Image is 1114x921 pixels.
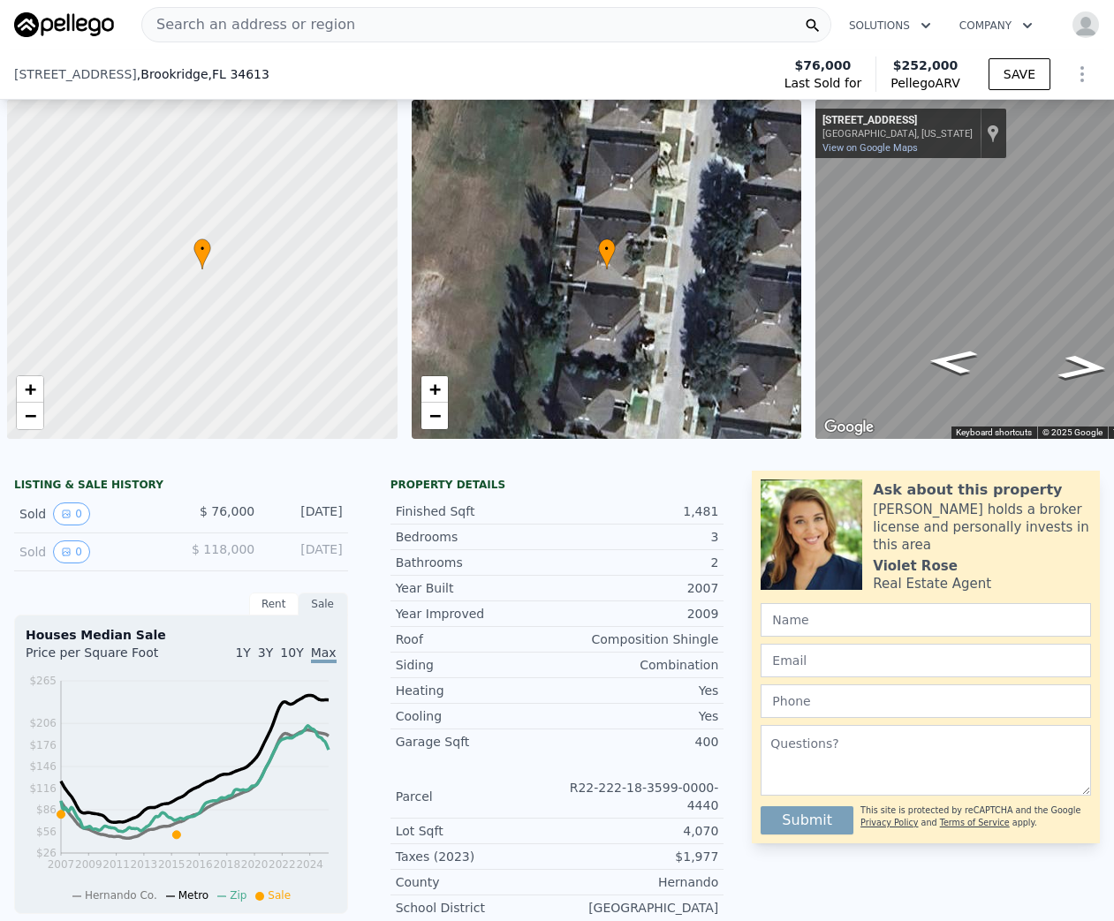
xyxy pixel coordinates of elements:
[940,818,1010,827] a: Terms of Service
[822,114,973,128] div: [STREET_ADDRESS]
[14,65,137,83] span: [STREET_ADDRESS]
[873,501,1091,554] div: [PERSON_NAME] holds a broker license and personally invests in this area
[25,404,36,427] span: −
[390,478,724,492] div: Property details
[822,142,918,154] a: View on Google Maps
[428,404,440,427] span: −
[53,540,90,563] button: View historical data
[396,682,557,699] div: Heating
[19,502,167,525] div: Sold
[19,540,167,563] div: Sold
[761,806,853,834] button: Submit
[987,124,999,143] a: Show location on map
[396,605,557,623] div: Year Improved
[296,858,323,871] tspan: 2024
[269,858,296,871] tspan: 2022
[557,630,718,648] div: Composition Shingle
[14,478,348,495] div: LISTING & SALE HISTORY
[29,760,57,773] tspan: $146
[396,579,557,597] div: Year Built
[820,416,878,439] img: Google
[557,554,718,571] div: 2
[396,822,557,840] div: Lot Sqft
[48,858,75,871] tspan: 2007
[396,899,557,917] div: School District
[200,504,254,518] span: $ 76,000
[311,645,337,663] span: Max
[214,858,241,871] tspan: 2018
[299,593,348,615] div: Sale
[1065,57,1100,92] button: Show Options
[557,779,718,814] div: R22-222-18-3599-0000-4440
[598,238,616,269] div: •
[945,10,1047,42] button: Company
[890,74,960,92] span: Pellego ARV
[26,644,181,672] div: Price per Square Foot
[396,788,557,805] div: Parcel
[873,479,1062,501] div: Ask about this property
[428,378,440,400] span: +
[241,858,269,871] tspan: 2020
[29,739,57,751] tspan: $176
[158,858,186,871] tspan: 2015
[235,645,250,660] span: 1Y
[784,74,862,92] span: Last Sold for
[26,626,337,644] div: Houses Median Sale
[186,858,213,871] tspan: 2016
[795,57,852,74] span: $76,000
[421,376,448,403] a: Zoom in
[17,403,43,429] a: Zoom out
[1072,11,1100,39] img: avatar
[557,733,718,751] div: 400
[36,847,57,859] tspan: $26
[557,605,718,623] div: 2009
[29,717,57,729] tspan: $206
[860,799,1091,834] div: This site is protected by reCAPTCHA and the Google and apply.
[53,502,90,525] button: View historical data
[29,675,57,687] tspan: $265
[557,873,718,891] div: Hernando
[269,502,342,525] div: [DATE]
[873,575,991,593] div: Real Estate Agent
[1042,427,1103,437] span: © 2025 Google
[835,10,945,42] button: Solutions
[17,376,43,403] a: Zoom in
[860,818,918,827] a: Privacy Policy
[269,540,342,563] div: [DATE]
[193,238,211,269] div: •
[396,707,557,725] div: Cooling
[36,826,57,838] tspan: $56
[25,378,36,400] span: +
[137,65,269,83] span: , Brookridge
[822,128,973,140] div: [GEOGRAPHIC_DATA], [US_STATE]
[396,502,557,520] div: Finished Sqft
[102,858,130,871] tspan: 2011
[956,427,1032,439] button: Keyboard shortcuts
[258,645,273,660] span: 3Y
[989,58,1050,90] button: SAVE
[75,858,102,871] tspan: 2009
[557,848,718,865] div: $1,977
[557,707,718,725] div: Yes
[85,889,157,902] span: Hernando Co.
[36,804,57,816] tspan: $86
[893,58,959,72] span: $252,000
[396,528,557,546] div: Bedrooms
[178,889,208,902] span: Metro
[557,682,718,699] div: Yes
[29,782,57,795] tspan: $116
[557,656,718,674] div: Combination
[208,67,269,81] span: , FL 34613
[396,873,557,891] div: County
[906,343,999,381] path: Go South, Southern Charm Cir
[873,557,957,575] div: Violet Rose
[192,542,254,556] span: $ 118,000
[249,593,299,615] div: Rent
[396,733,557,751] div: Garage Sqft
[557,822,718,840] div: 4,070
[557,502,718,520] div: 1,481
[761,603,1091,637] input: Name
[557,899,718,917] div: [GEOGRAPHIC_DATA]
[230,889,246,902] span: Zip
[761,684,1091,718] input: Phone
